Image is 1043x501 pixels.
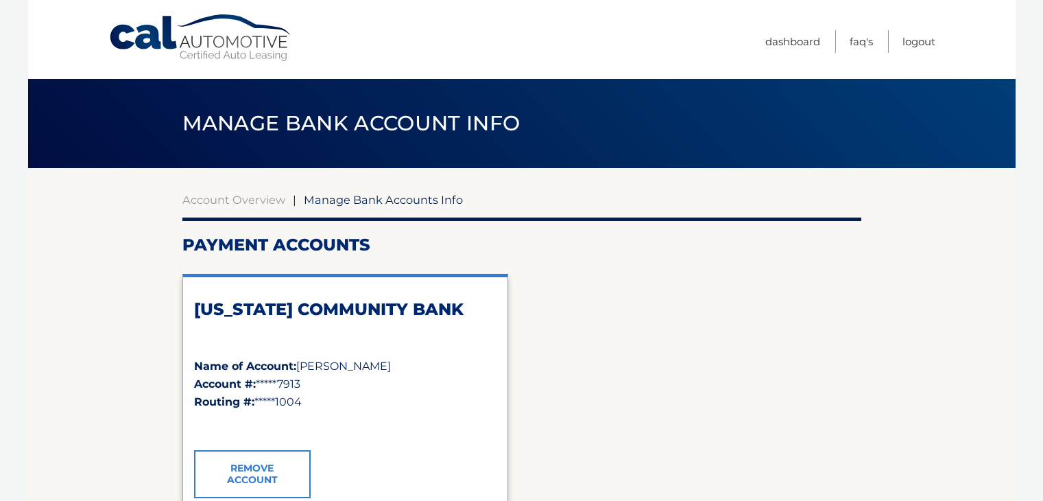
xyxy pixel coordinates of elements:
[194,450,311,498] a: Remove Account
[304,193,463,207] span: Manage Bank Accounts Info
[194,419,203,432] span: ✓
[850,30,873,53] a: FAQ's
[182,235,861,255] h2: Payment Accounts
[765,30,820,53] a: Dashboard
[194,377,256,391] strong: Account #:
[108,14,293,62] a: Cal Automotive
[194,360,296,373] strong: Name of Account:
[293,193,296,207] span: |
[902,30,935,53] a: Logout
[296,360,391,373] span: [PERSON_NAME]
[194,299,496,320] h2: [US_STATE] COMMUNITY BANK
[182,110,520,136] span: Manage Bank Account Info
[194,395,254,408] strong: Routing #:
[182,193,285,207] a: Account Overview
